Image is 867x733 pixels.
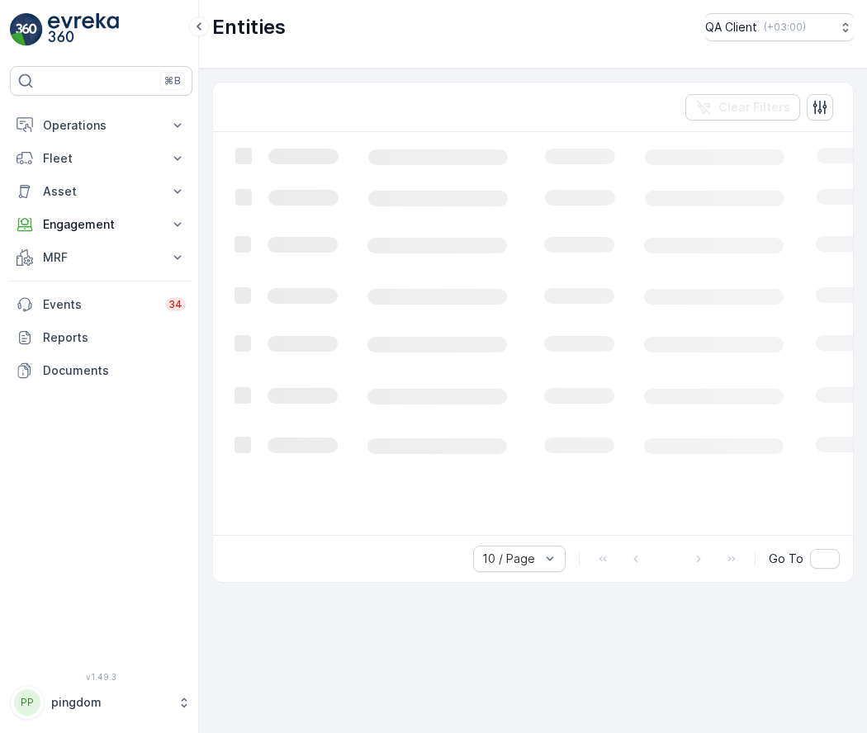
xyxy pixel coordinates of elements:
[10,321,192,354] a: Reports
[43,296,155,313] p: Events
[43,362,186,379] p: Documents
[43,117,159,134] p: Operations
[43,216,159,233] p: Engagement
[10,13,43,46] img: logo
[48,13,119,46] img: logo_light-DOdMpM7g.png
[705,13,854,41] button: QA Client(+03:00)
[685,94,800,121] button: Clear Filters
[14,689,40,716] div: PP
[10,241,192,274] button: MRF
[43,183,159,200] p: Asset
[43,329,186,346] p: Reports
[705,19,757,35] p: QA Client
[43,249,159,266] p: MRF
[212,14,286,40] p: Entities
[51,694,169,711] p: pingdom
[10,354,192,387] a: Documents
[764,21,806,34] p: ( +03:00 )
[10,208,192,241] button: Engagement
[10,288,192,321] a: Events34
[10,175,192,208] button: Asset
[10,142,192,175] button: Fleet
[718,99,790,116] p: Clear Filters
[10,685,192,720] button: PPpingdom
[43,150,159,167] p: Fleet
[10,109,192,142] button: Operations
[769,551,803,567] span: Go To
[164,74,181,87] p: ⌘B
[10,672,192,682] span: v 1.49.3
[168,298,182,311] p: 34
